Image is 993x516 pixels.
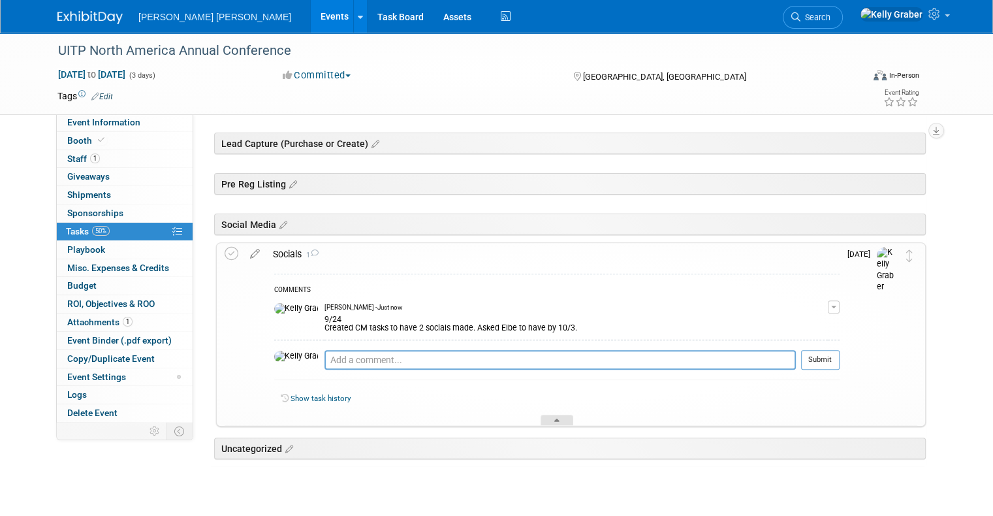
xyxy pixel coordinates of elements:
[67,408,118,418] span: Delete Event
[166,423,193,440] td: Toggle Event Tabs
[67,353,155,364] span: Copy/Duplicate Event
[801,350,840,370] button: Submit
[860,7,923,22] img: Kelly Graber
[57,11,123,24] img: ExhibitDay
[286,177,297,190] a: Edit sections
[302,251,319,259] span: 1
[57,277,193,295] a: Budget
[57,168,193,185] a: Giveaways
[324,312,828,333] div: 9/24 Created CM tasks to have 2 socials made. Asked Elbe to have by 10/3.
[66,226,110,236] span: Tasks
[67,135,107,146] span: Booth
[67,298,155,309] span: ROI, Objectives & ROO
[800,12,830,22] span: Search
[57,314,193,331] a: Attachments1
[906,250,913,262] i: Move task
[67,208,123,218] span: Sponsorships
[214,438,926,459] div: Uncategorized
[57,204,193,222] a: Sponsorships
[274,303,318,315] img: Kelly Graber
[847,250,877,259] span: [DATE]
[91,92,113,101] a: Edit
[67,280,97,291] span: Budget
[67,117,140,127] span: Event Information
[57,186,193,204] a: Shipments
[214,173,926,195] div: Pre Reg Listing
[282,442,293,455] a: Edit sections
[67,372,126,382] span: Event Settings
[883,89,919,96] div: Event Rating
[67,171,110,182] span: Giveaways
[57,332,193,349] a: Event Binder (.pdf export)
[177,375,181,379] span: Modified Layout
[90,153,100,163] span: 1
[274,284,840,298] div: COMMENTS
[92,226,110,236] span: 50%
[54,39,846,63] div: UITP North America Annual Conference
[57,89,113,103] td: Tags
[67,263,169,273] span: Misc. Expenses & Credits
[67,153,100,164] span: Staff
[874,70,887,80] img: Format-Inperson.png
[214,133,926,154] div: Lead Capture (Purchase or Create)
[244,248,266,260] a: edit
[792,68,919,88] div: Event Format
[57,69,126,80] span: [DATE] [DATE]
[266,243,840,265] div: Socials
[98,137,104,144] i: Booth reservation complete
[57,223,193,240] a: Tasks50%
[57,295,193,313] a: ROI, Objectives & ROO
[67,244,105,255] span: Playbook
[57,386,193,404] a: Logs
[67,335,172,346] span: Event Binder (.pdf export)
[67,317,133,327] span: Attachments
[57,132,193,150] a: Booth
[214,214,926,235] div: Social Media
[57,150,193,168] a: Staff1
[138,12,291,22] span: [PERSON_NAME] [PERSON_NAME]
[276,218,287,231] a: Edit sections
[128,71,155,80] span: (3 days)
[67,189,111,200] span: Shipments
[57,259,193,277] a: Misc. Expenses & Credits
[67,389,87,400] span: Logs
[291,394,351,403] a: Show task history
[57,368,193,386] a: Event Settings
[57,114,193,131] a: Event Information
[368,137,379,150] a: Edit sections
[278,69,356,82] button: Committed
[783,6,843,29] a: Search
[57,404,193,422] a: Delete Event
[86,69,98,80] span: to
[57,350,193,368] a: Copy/Duplicate Event
[889,71,919,80] div: In-Person
[877,247,896,293] img: Kelly Graber
[274,351,318,363] img: Kelly Graber
[144,423,166,440] td: Personalize Event Tab Strip
[123,317,133,327] span: 1
[324,303,402,312] span: [PERSON_NAME] - Just now
[583,72,746,82] span: [GEOGRAPHIC_DATA], [GEOGRAPHIC_DATA]
[57,241,193,259] a: Playbook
